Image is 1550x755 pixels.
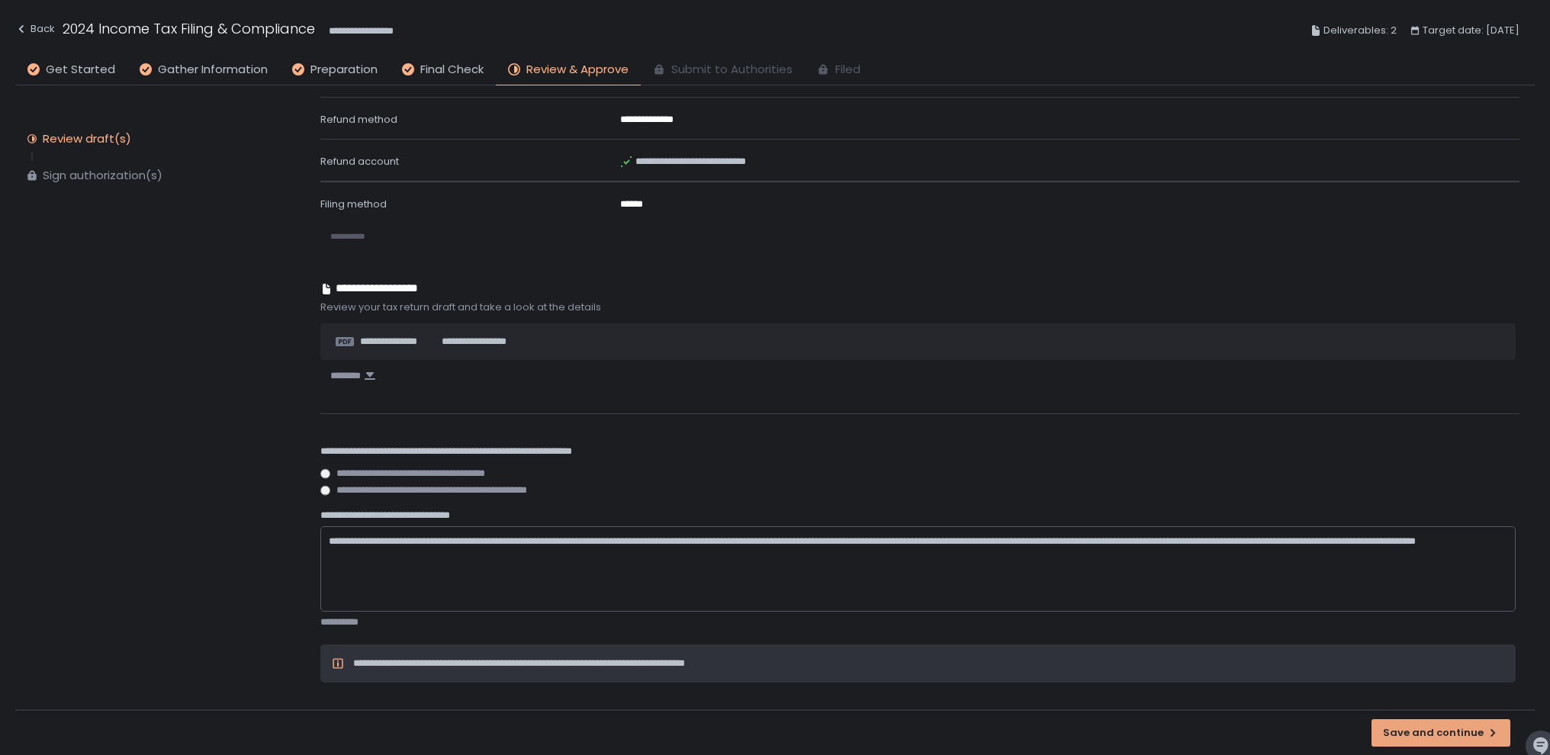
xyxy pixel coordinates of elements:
[15,20,55,38] div: Back
[526,61,629,79] span: Review & Approve
[320,154,399,169] span: Refund account
[1423,21,1519,40] span: Target date: [DATE]
[1372,719,1510,747] button: Save and continue
[158,61,268,79] span: Gather Information
[63,18,315,39] h1: 2024 Income Tax Filing & Compliance
[46,61,115,79] span: Get Started
[320,300,1519,314] span: Review your tax return draft and take a look at the details
[835,61,860,79] span: Filed
[1323,21,1397,40] span: Deliverables: 2
[310,61,378,79] span: Preparation
[43,131,131,146] div: Review draft(s)
[320,197,387,211] span: Filing method
[15,18,55,43] button: Back
[43,168,162,183] div: Sign authorization(s)
[1383,726,1499,740] div: Save and continue
[671,61,793,79] span: Submit to Authorities
[420,61,484,79] span: Final Check
[320,112,397,127] span: Refund method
